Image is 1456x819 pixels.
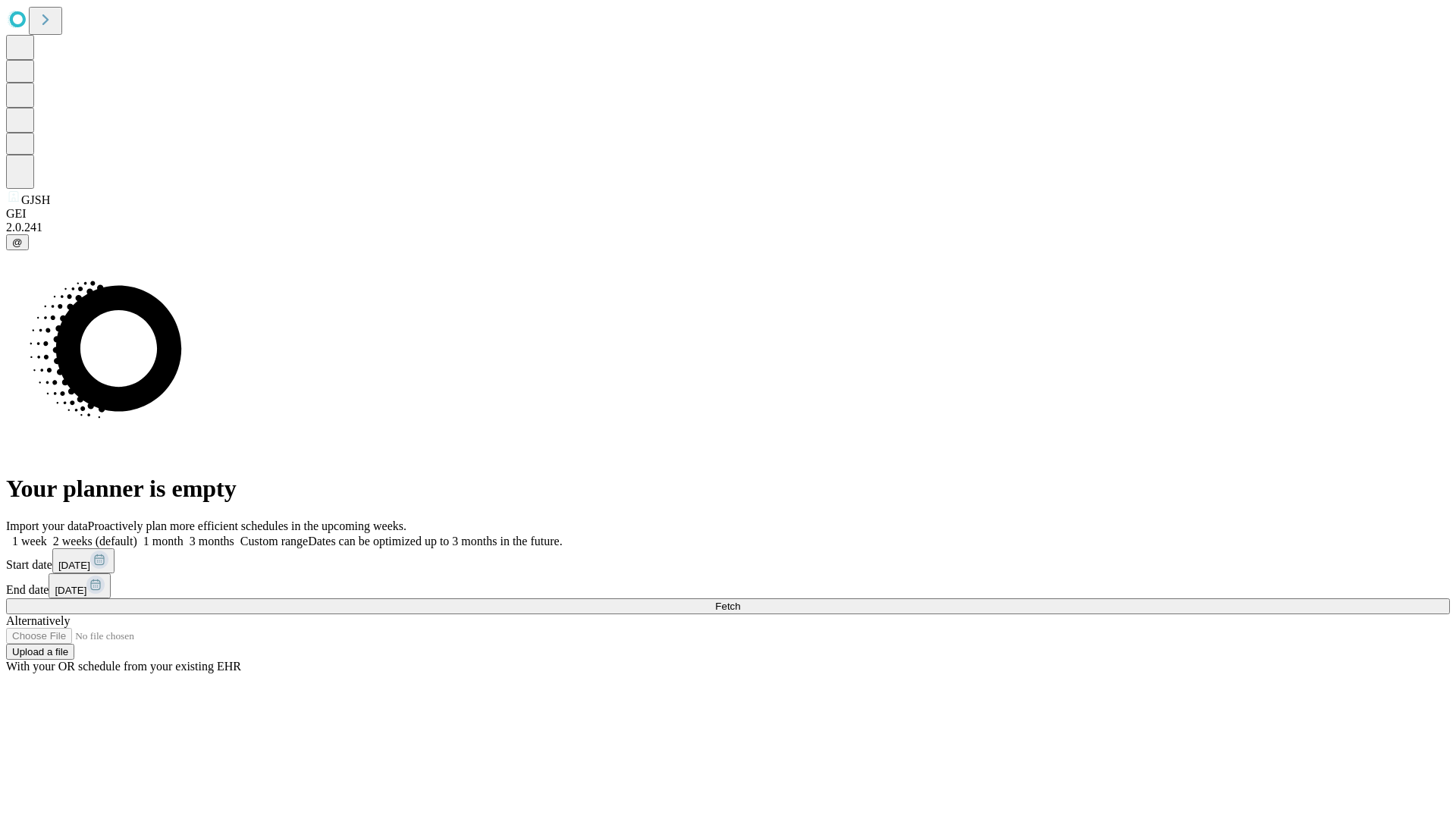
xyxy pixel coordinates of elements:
div: End date [6,573,1450,598]
span: Fetch [715,601,740,612]
span: Proactively plan more efficient schedules in the upcoming weeks. [88,519,406,532]
button: Fetch [6,598,1450,614]
span: GJSH [21,193,50,206]
span: [DATE] [58,560,90,571]
button: [DATE] [49,573,111,598]
div: 2.0.241 [6,221,1450,234]
div: GEI [6,207,1450,221]
span: Import your data [6,519,88,532]
span: 1 month [143,535,184,548]
span: 3 months [190,535,234,548]
button: [DATE] [52,548,115,573]
span: [DATE] [55,585,86,596]
h1: Your planner is empty [6,475,1450,503]
div: Start date [6,548,1450,573]
span: With your OR schedule from your existing EHR [6,660,241,673]
button: Upload a file [6,644,74,660]
span: 1 week [12,535,47,548]
button: @ [6,234,29,250]
span: Alternatively [6,614,70,627]
span: @ [12,237,23,248]
span: Dates can be optimized up to 3 months in the future. [308,535,562,548]
span: 2 weeks (default) [53,535,137,548]
span: Custom range [240,535,308,548]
